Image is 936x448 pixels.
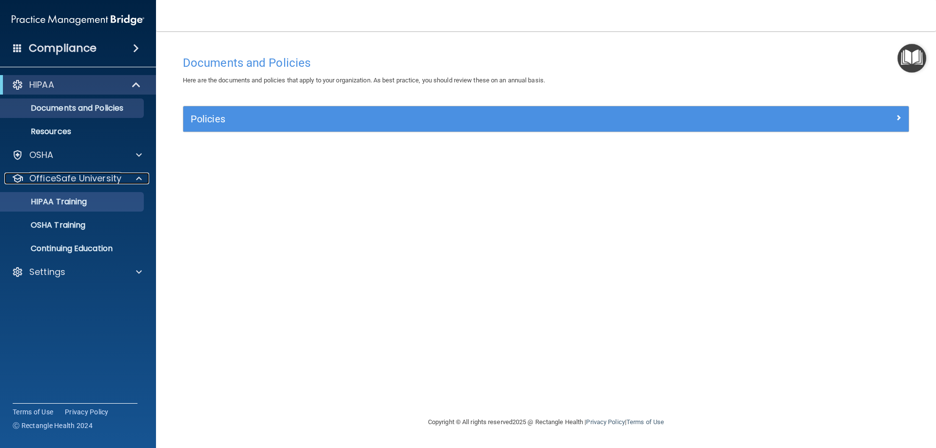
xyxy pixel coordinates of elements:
[29,79,54,91] p: HIPAA
[767,379,924,418] iframe: Drift Widget Chat Controller
[12,79,141,91] a: HIPAA
[29,173,121,184] p: OfficeSafe University
[29,41,97,55] h4: Compliance
[183,77,545,84] span: Here are the documents and policies that apply to your organization. As best practice, you should...
[12,173,142,184] a: OfficeSafe University
[6,197,87,207] p: HIPAA Training
[29,149,54,161] p: OSHA
[191,114,720,124] h5: Policies
[183,57,909,69] h4: Documents and Policies
[29,266,65,278] p: Settings
[897,44,926,73] button: Open Resource Center
[12,266,142,278] a: Settings
[13,407,53,417] a: Terms of Use
[6,103,139,113] p: Documents and Policies
[626,418,664,426] a: Terms of Use
[368,407,724,438] div: Copyright © All rights reserved 2025 @ Rectangle Health | |
[6,220,85,230] p: OSHA Training
[586,418,624,426] a: Privacy Policy
[12,10,144,30] img: PMB logo
[6,127,139,136] p: Resources
[12,149,142,161] a: OSHA
[191,111,901,127] a: Policies
[13,421,93,430] span: Ⓒ Rectangle Health 2024
[65,407,109,417] a: Privacy Policy
[6,244,139,253] p: Continuing Education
